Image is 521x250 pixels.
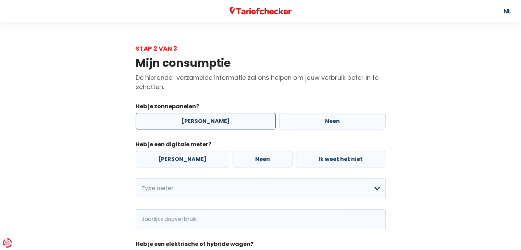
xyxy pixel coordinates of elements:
[136,57,386,70] h1: Mijn consumptie
[296,151,385,167] label: Ik weet het niet
[279,113,386,129] label: Neen
[136,44,386,53] div: Stap 2 van 3
[136,140,386,151] legend: Heb je een digitale meter?
[230,7,292,15] img: Tariefchecker logo
[136,151,229,167] label: [PERSON_NAME]
[233,151,293,167] label: Neen
[136,113,276,129] label: [PERSON_NAME]
[136,102,386,113] legend: Heb je zonnepanelen?
[136,209,154,229] span: kWh
[136,73,386,91] p: De hieronder verzamelde informatie zal ons helpen om jouw verbruik beter in te schatten.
